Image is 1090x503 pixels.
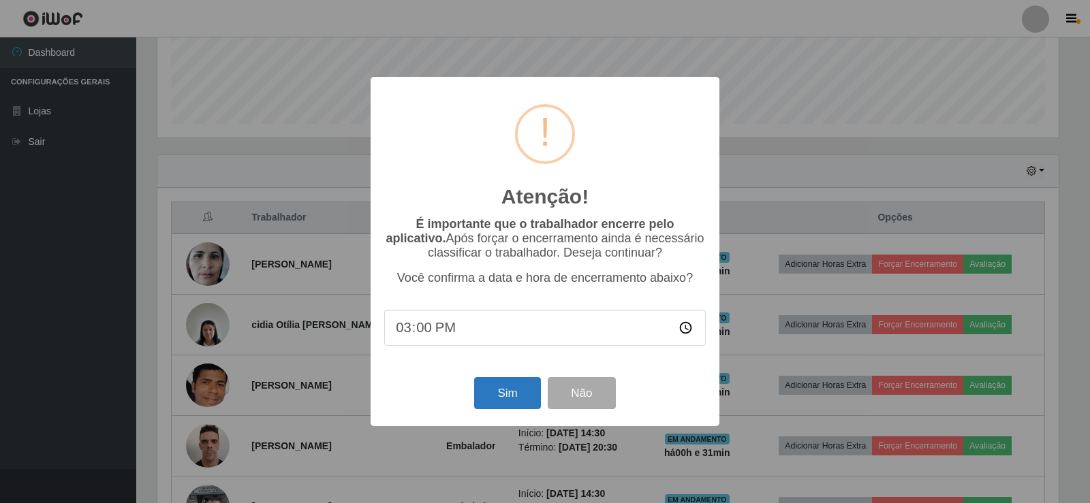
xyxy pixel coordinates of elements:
button: Não [548,377,615,409]
h2: Atenção! [501,184,589,209]
p: Você confirma a data e hora de encerramento abaixo? [384,271,706,285]
button: Sim [474,377,540,409]
b: É importante que o trabalhador encerre pelo aplicativo. [386,217,674,245]
p: Após forçar o encerramento ainda é necessário classificar o trabalhador. Deseja continuar? [384,217,706,260]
